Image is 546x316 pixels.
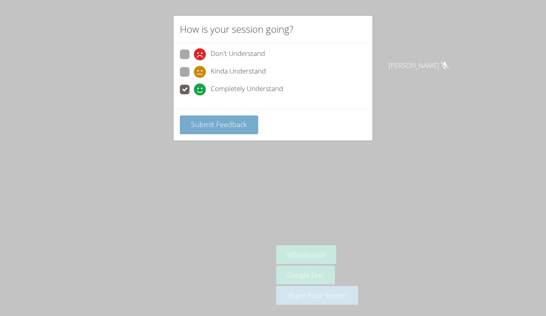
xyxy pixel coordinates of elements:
button: Submit Feedback [180,115,258,134]
span: Kinda Understand [211,66,266,78]
span: Completely Understand [211,83,283,95]
span: Submit Feedback [191,119,247,129]
h2: How is your session going? [180,22,293,36]
span: Don't Understand [211,48,265,60]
